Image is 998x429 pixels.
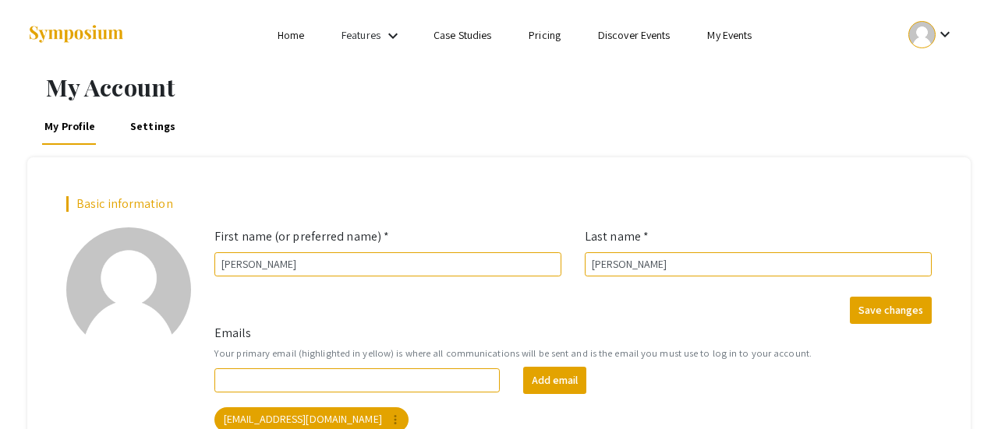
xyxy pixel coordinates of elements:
a: Case Studies [434,28,491,42]
label: First name (or preferred name) * [214,227,389,246]
a: Pricing [529,28,561,42]
a: Settings [128,107,178,145]
label: Emails [214,324,252,343]
img: Symposium by ForagerOne [27,24,125,45]
a: Home [278,28,304,42]
a: My Events [707,28,752,42]
button: Expand account dropdown [892,17,971,52]
mat-icon: Expand account dropdown [936,25,954,44]
mat-icon: Expand Features list [384,26,402,45]
h1: My Account [46,73,971,101]
a: My Profile [42,107,97,145]
small: Your primary email (highlighted in yellow) is where all communications will be sent and is the em... [214,346,932,360]
a: Features [342,28,380,42]
button: Add email [523,367,586,394]
mat-icon: more_vert [388,413,402,427]
a: Discover Events [598,28,671,42]
h2: Basic information [66,196,932,211]
button: Save changes [850,297,932,324]
label: Last name * [585,227,649,246]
